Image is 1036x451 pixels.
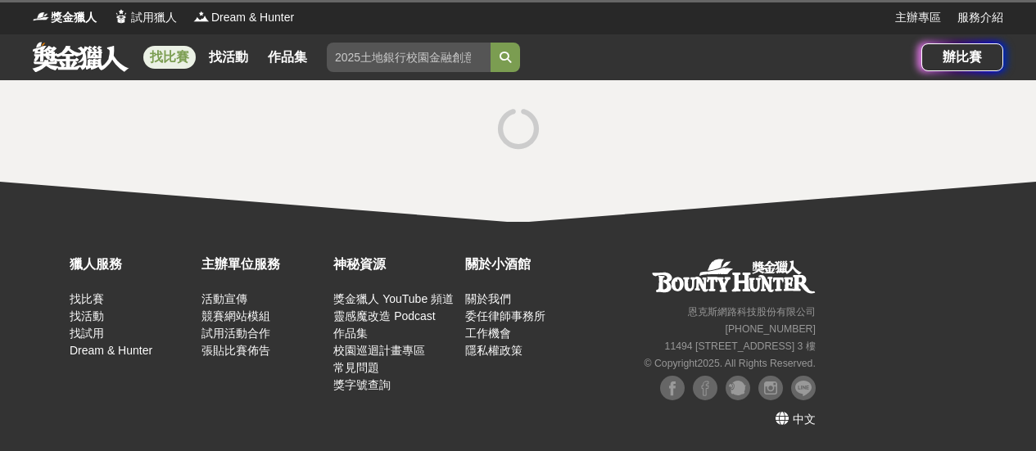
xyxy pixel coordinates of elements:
a: 校園巡迴計畫專區 [333,344,425,357]
a: 工作機會 [465,327,511,340]
a: 辦比賽 [921,43,1003,71]
a: Logo試用獵人 [113,9,177,26]
input: 2025土地銀行校園金融創意挑戰賽：從你出發 開啟智慧金融新頁 [327,43,491,72]
a: 找比賽 [70,292,104,305]
img: Facebook [660,376,685,400]
img: Instagram [758,376,783,400]
a: 關於我們 [465,292,511,305]
a: 靈感魔改造 Podcast [333,309,435,322]
span: 獎金獵人 [51,9,97,26]
a: 找活動 [202,46,255,69]
a: 找活動 [70,309,104,322]
a: 獎字號查詢 [333,378,391,391]
a: LogoDream & Hunter [193,9,294,26]
small: 11494 [STREET_ADDRESS] 3 樓 [665,341,816,352]
small: [PHONE_NUMBER] [726,323,816,335]
a: 競賽網站模組 [201,309,270,322]
a: 試用活動合作 [201,327,270,340]
a: 常見問題 [333,361,379,374]
span: 中文 [793,413,816,426]
a: 作品集 [333,327,368,340]
a: 隱私權政策 [465,344,523,357]
small: © Copyright 2025 . All Rights Reserved. [645,358,816,369]
div: 神秘資源 [333,255,457,274]
a: 獎金獵人 YouTube 頻道 [333,292,454,305]
img: Logo [113,8,129,25]
small: 恩克斯網路科技股份有限公司 [688,306,816,318]
img: Logo [33,8,49,25]
img: Facebook [693,376,717,400]
img: Logo [193,8,210,25]
a: Logo獎金獵人 [33,9,97,26]
div: 獵人服務 [70,255,193,274]
a: 作品集 [261,46,314,69]
div: 主辦單位服務 [201,255,325,274]
img: LINE [791,376,816,400]
a: 委任律師事務所 [465,309,545,322]
a: 找試用 [70,327,104,340]
img: Plurk [726,376,750,400]
a: Dream & Hunter [70,344,152,357]
span: 試用獵人 [131,9,177,26]
a: 主辦專區 [895,9,941,26]
a: 活動宣傳 [201,292,247,305]
span: Dream & Hunter [211,9,294,26]
a: 服務介紹 [957,9,1003,26]
a: 找比賽 [143,46,196,69]
div: 關於小酒館 [465,255,589,274]
a: 張貼比賽佈告 [201,344,270,357]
